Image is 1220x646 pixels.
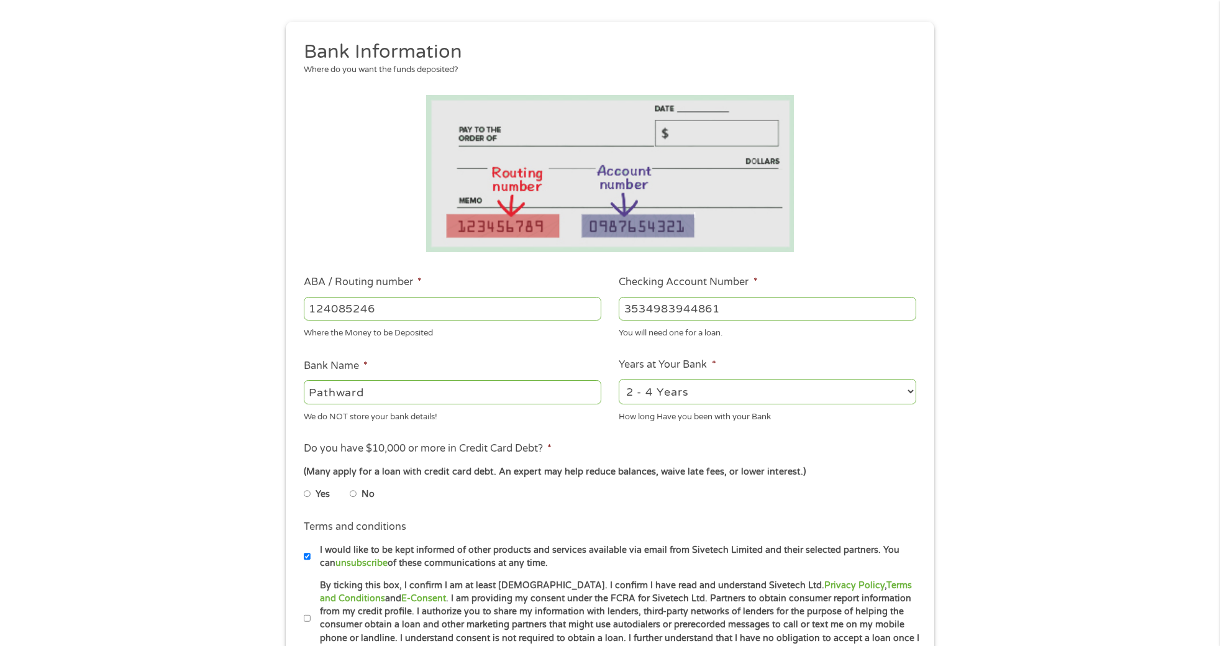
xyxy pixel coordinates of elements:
[304,276,422,289] label: ABA / Routing number
[401,593,446,604] a: E-Consent
[304,465,916,479] div: (Many apply for a loan with credit card debt. An expert may help reduce balances, waive late fees...
[426,95,794,252] img: Routing number location
[311,544,920,570] label: I would like to be kept informed of other products and services available via email from Sivetech...
[304,521,406,534] label: Terms and conditions
[824,580,885,591] a: Privacy Policy
[304,297,601,321] input: 263177916
[304,406,601,423] div: We do NOT store your bank details!
[304,40,908,65] h2: Bank Information
[316,488,330,501] label: Yes
[304,64,908,76] div: Where do you want the funds deposited?
[304,442,552,455] label: Do you have $10,000 or more in Credit Card Debt?
[304,360,368,373] label: Bank Name
[362,488,375,501] label: No
[619,323,916,340] div: You will need one for a loan.
[335,558,388,568] a: unsubscribe
[619,358,716,371] label: Years at Your Bank
[619,276,757,289] label: Checking Account Number
[619,297,916,321] input: 345634636
[619,406,916,423] div: How long Have you been with your Bank
[320,580,912,604] a: Terms and Conditions
[304,323,601,340] div: Where the Money to be Deposited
